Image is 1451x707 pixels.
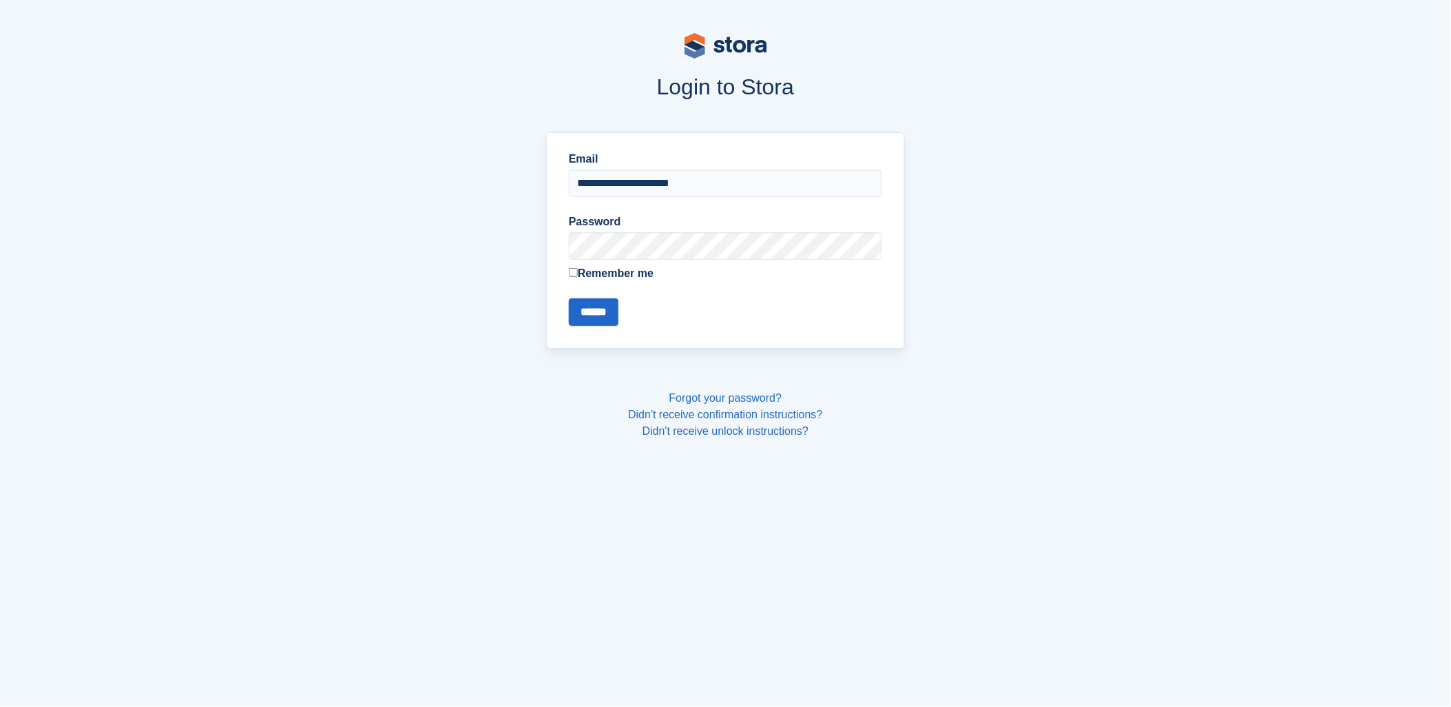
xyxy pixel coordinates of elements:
img: stora-logo-53a41332b3708ae10de48c4981b4e9114cc0af31d8433b30ea865607fb682f29.svg [685,33,767,59]
label: Password [569,214,882,230]
label: Remember me [569,265,882,282]
label: Email [569,151,882,167]
input: Remember me [569,268,578,277]
a: Didn't receive unlock instructions? [643,425,808,437]
a: Didn't receive confirmation instructions? [628,409,822,420]
a: Forgot your password? [669,392,782,404]
h1: Login to Stora [284,74,1168,99]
